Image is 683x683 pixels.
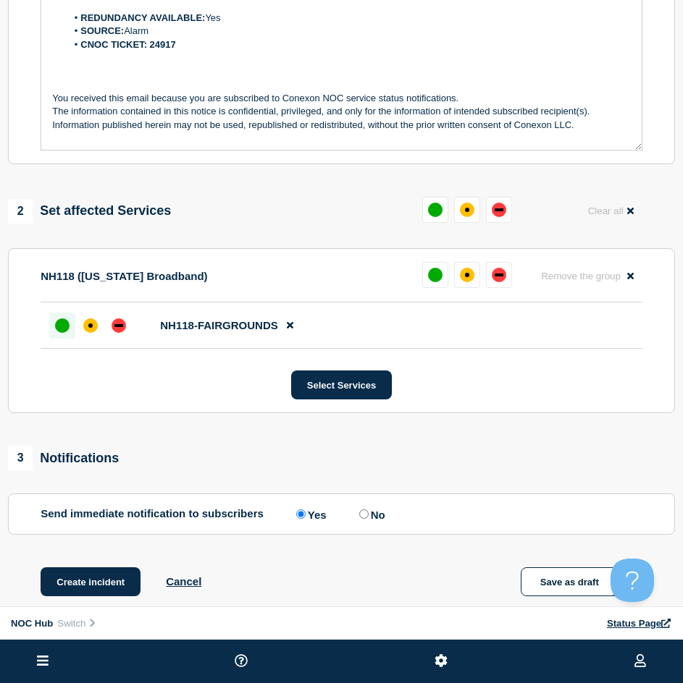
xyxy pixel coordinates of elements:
[422,262,448,288] button: up
[492,203,506,217] div: down
[41,507,264,521] p: Send immediate notification to subscribers
[41,567,141,596] button: Create incident
[166,575,201,587] button: Cancel
[291,370,392,399] button: Select Services
[359,509,369,519] input: No
[67,12,631,25] li: Yes
[579,197,642,225] button: Clear all
[8,199,33,224] span: 2
[454,262,480,288] button: affected
[160,319,278,331] span: NH118-FAIRGROUNDS
[521,567,642,596] button: Save as draft
[541,271,621,281] span: Remove the group
[8,446,33,470] span: 3
[454,197,480,223] button: affected
[293,507,327,521] label: Yes
[52,92,631,105] p: You received this email because you are subscribed to Conexon NOC service status notifications.
[428,268,443,282] div: up
[80,39,175,50] strong: CNOC TICKET: 24917
[11,618,53,629] span: NOC Hub
[532,262,642,290] button: Remove the group
[67,25,631,38] li: Alarm
[607,618,672,629] a: Status Page
[492,268,506,282] div: down
[486,262,512,288] button: down
[80,25,124,36] strong: SOURCE:
[460,268,474,282] div: affected
[428,203,443,217] div: up
[422,197,448,223] button: up
[80,12,205,23] strong: REDUNDANCY AVAILABLE:
[52,105,631,132] p: The information contained in this notice is confidential, privileged, and only for the informatio...
[53,617,101,629] button: Switch
[41,270,207,282] p: NH118 ([US_STATE] Broadband)
[112,318,126,333] div: down
[41,507,642,521] div: Send immediate notification to subscribers
[611,559,654,602] iframe: Help Scout Beacon - Open
[356,507,385,521] label: No
[83,318,98,333] div: affected
[55,318,70,333] div: up
[460,203,474,217] div: affected
[296,509,306,519] input: Yes
[8,199,171,224] div: Set affected Services
[8,446,119,470] div: Notifications
[486,197,512,223] button: down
